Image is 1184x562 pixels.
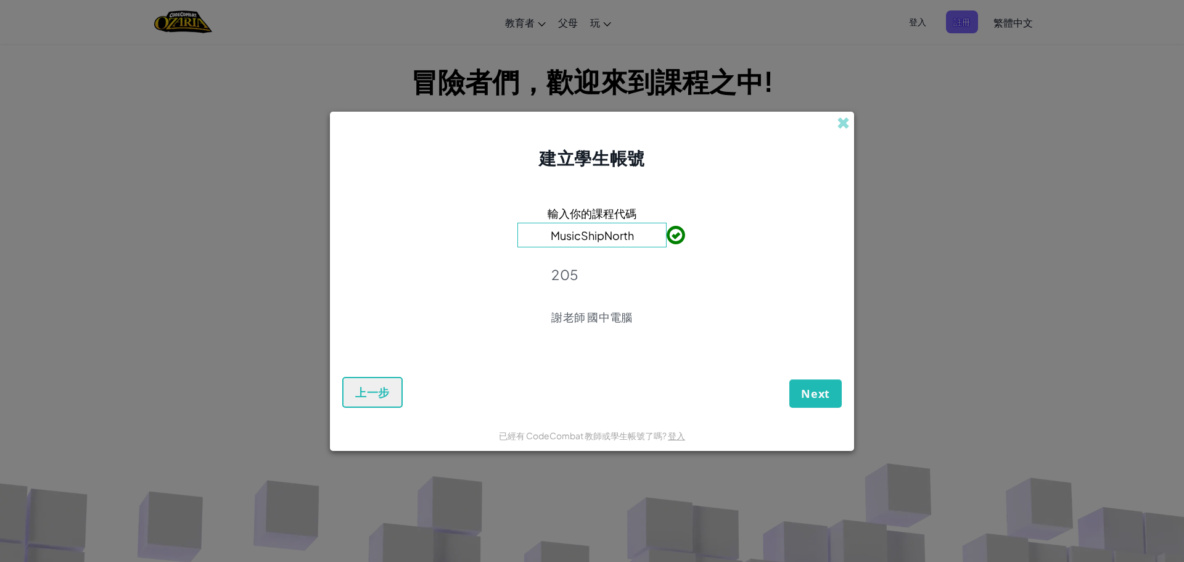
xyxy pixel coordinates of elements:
[789,379,842,408] button: Next
[355,385,390,400] span: 上一步
[801,386,830,401] span: Next
[668,430,685,441] a: 登入
[539,147,644,168] span: 建立學生帳號
[548,204,636,222] span: 輸入你的課程代碼
[499,430,668,441] span: 已經有 CodeCombat 教師或學生帳號了嗎?
[342,377,403,408] button: 上一步
[551,310,632,324] p: 謝老師 國中電腦
[551,266,632,283] p: 205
